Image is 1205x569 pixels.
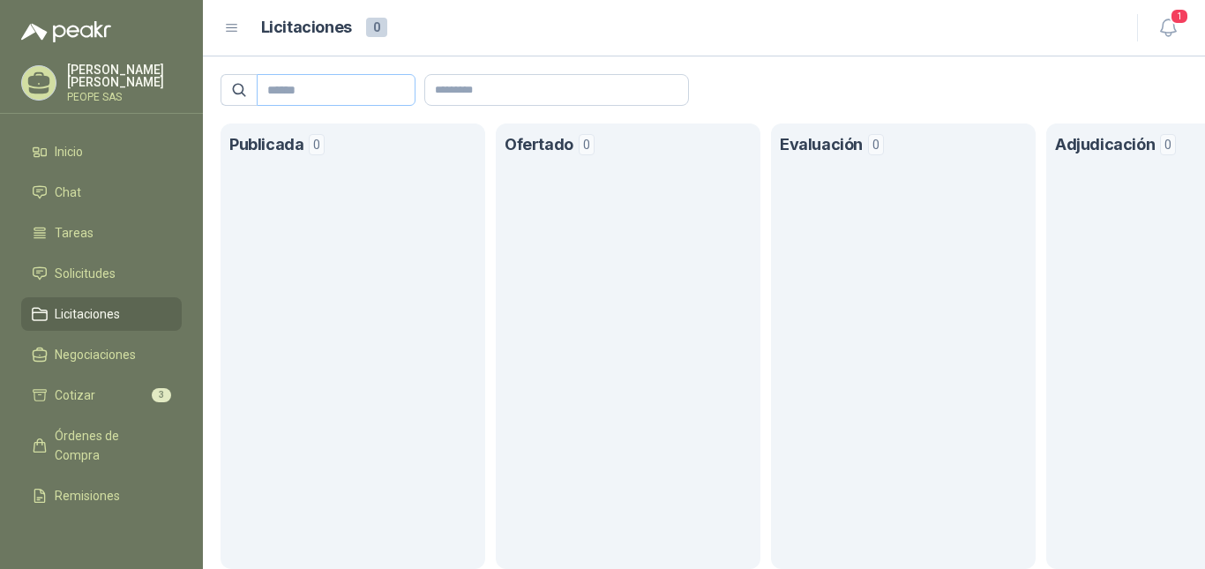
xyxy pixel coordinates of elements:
[1055,132,1155,158] h1: Adjudicación
[55,345,136,364] span: Negociaciones
[21,21,111,42] img: Logo peakr
[55,486,120,505] span: Remisiones
[21,338,182,371] a: Negociaciones
[21,479,182,513] a: Remisiones
[55,142,83,161] span: Inicio
[55,386,95,405] span: Cotizar
[21,176,182,209] a: Chat
[309,134,325,155] span: 0
[55,223,94,243] span: Tareas
[21,257,182,290] a: Solicitudes
[780,132,863,158] h1: Evaluación
[21,135,182,168] a: Inicio
[55,264,116,283] span: Solicitudes
[229,132,303,158] h1: Publicada
[868,134,884,155] span: 0
[1170,8,1189,25] span: 1
[21,419,182,472] a: Órdenes de Compra
[67,64,182,88] p: [PERSON_NAME] [PERSON_NAME]
[21,216,182,250] a: Tareas
[1152,12,1184,44] button: 1
[579,134,595,155] span: 0
[55,183,81,202] span: Chat
[21,378,182,412] a: Cotizar3
[67,92,182,102] p: PEOPE SAS
[55,304,120,324] span: Licitaciones
[21,520,182,553] a: Configuración
[505,132,573,158] h1: Ofertado
[366,18,387,37] span: 0
[21,297,182,331] a: Licitaciones
[152,388,171,402] span: 3
[55,426,165,465] span: Órdenes de Compra
[261,15,352,41] h1: Licitaciones
[1160,134,1176,155] span: 0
